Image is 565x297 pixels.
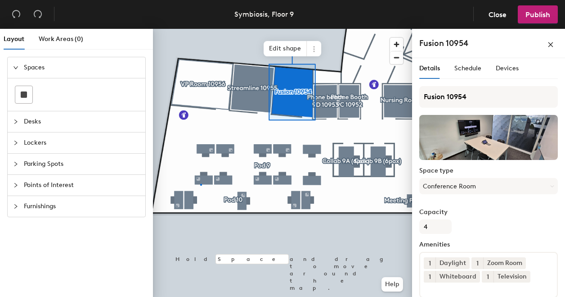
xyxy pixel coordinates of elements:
[483,257,526,269] div: Zoom Room
[454,64,481,72] span: Schedule
[424,271,435,283] button: 1
[481,5,514,23] button: Close
[487,272,489,282] span: 1
[493,271,530,283] div: Television
[419,209,558,216] label: Capacity
[24,175,140,196] span: Points of Interest
[482,271,493,283] button: 1
[476,259,479,268] span: 1
[419,178,558,194] button: Conference Room
[518,5,558,23] button: Publish
[13,161,18,167] span: collapsed
[12,9,21,18] span: undo
[264,41,307,56] span: Edit shape
[234,9,294,20] div: Symbiosis, Floor 9
[24,111,140,132] span: Desks
[24,154,140,174] span: Parking Spots
[13,183,18,188] span: collapsed
[525,10,550,19] span: Publish
[419,115,558,160] img: The space named Fusion 10954
[13,140,18,146] span: collapsed
[547,41,554,48] span: close
[435,271,480,283] div: Whiteboard
[435,257,470,269] div: Daylight
[419,167,558,174] label: Space type
[429,272,431,282] span: 1
[489,10,507,19] span: Close
[496,64,519,72] span: Devices
[429,259,431,268] span: 1
[424,257,435,269] button: 1
[381,277,403,292] button: Help
[29,5,47,23] button: Redo (⌘ + ⇧ + Z)
[419,64,440,72] span: Details
[13,65,18,70] span: expanded
[39,35,83,43] span: Work Areas (0)
[13,204,18,209] span: collapsed
[419,241,558,248] label: Amenities
[24,133,140,153] span: Lockers
[419,37,468,49] h4: Fusion 10954
[4,35,24,43] span: Layout
[13,119,18,124] span: collapsed
[24,57,140,78] span: Spaces
[7,5,25,23] button: Undo (⌘ + Z)
[24,196,140,217] span: Furnishings
[471,257,483,269] button: 1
